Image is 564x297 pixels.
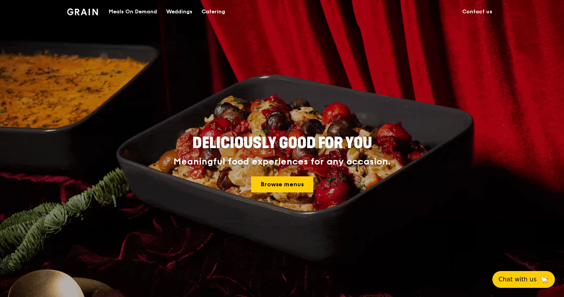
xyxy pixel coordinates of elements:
[192,134,372,152] span: Deliciously good for you
[458,0,497,23] a: Contact us
[162,0,197,23] a: Weddings
[251,176,313,192] a: Browse menus
[67,8,98,15] img: Grain
[109,0,157,23] div: Meals On Demand
[498,275,537,284] span: Chat with us
[540,275,549,284] span: 🦙
[197,0,230,23] a: Catering
[145,157,419,167] div: Meaningful food experiences for any occasion.
[202,0,225,23] div: Catering
[492,271,555,288] button: Chat with us🦙
[166,0,192,23] div: Weddings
